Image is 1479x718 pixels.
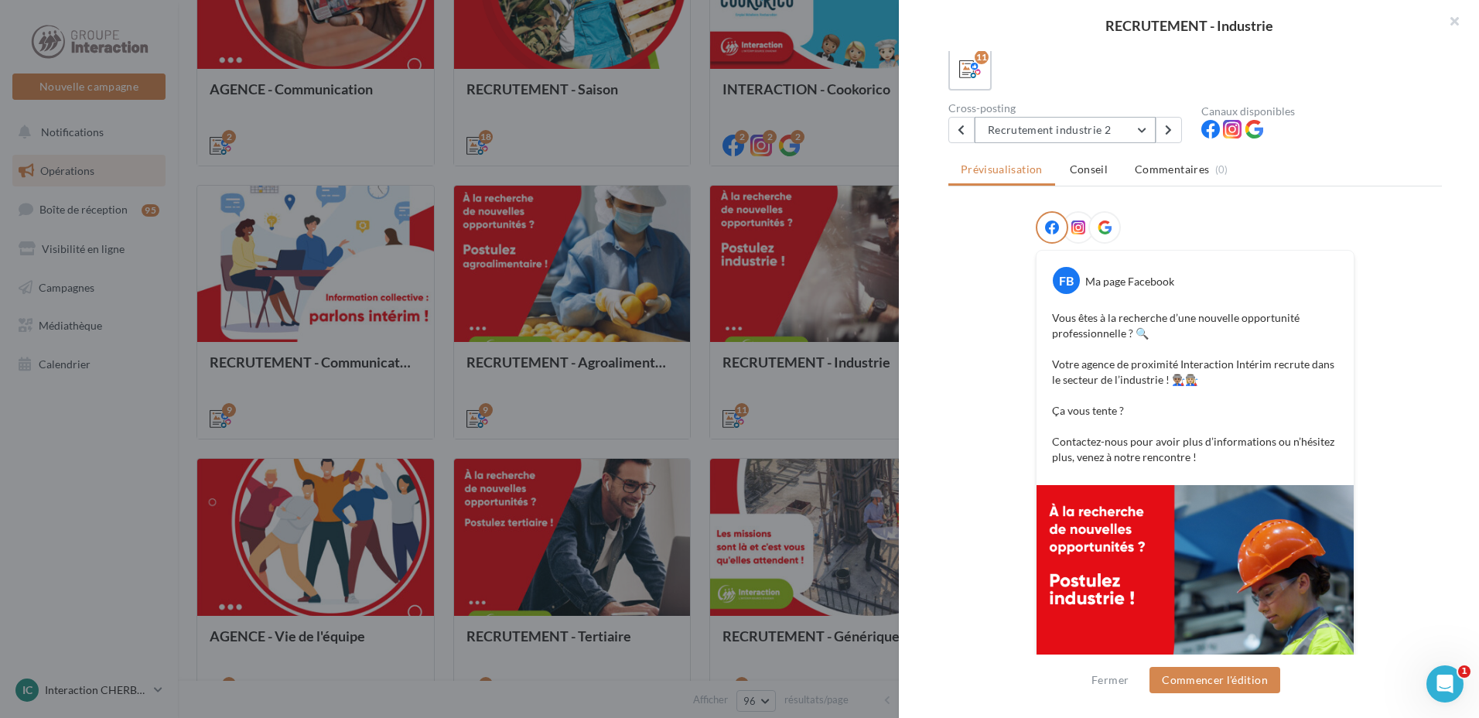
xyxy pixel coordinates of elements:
button: Fermer [1085,671,1135,689]
div: 11 [975,50,989,64]
span: 1 [1458,665,1470,678]
div: Ma page Facebook [1085,274,1174,289]
div: Canaux disponibles [1201,106,1442,117]
iframe: Intercom live chat [1426,665,1464,703]
span: Commentaires [1135,162,1209,177]
p: Vous êtes à la recherche d’une nouvelle opportunité professionnelle ? 🔍 Votre agence de proximité... [1052,310,1338,465]
div: RECRUTEMENT - Industrie [924,19,1454,32]
div: Cross-posting [948,103,1189,114]
div: FB [1053,267,1080,294]
button: Commencer l'édition [1149,667,1280,693]
span: Conseil [1070,162,1108,176]
span: (0) [1215,163,1228,176]
button: Recrutement industrie 2 [975,117,1156,143]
